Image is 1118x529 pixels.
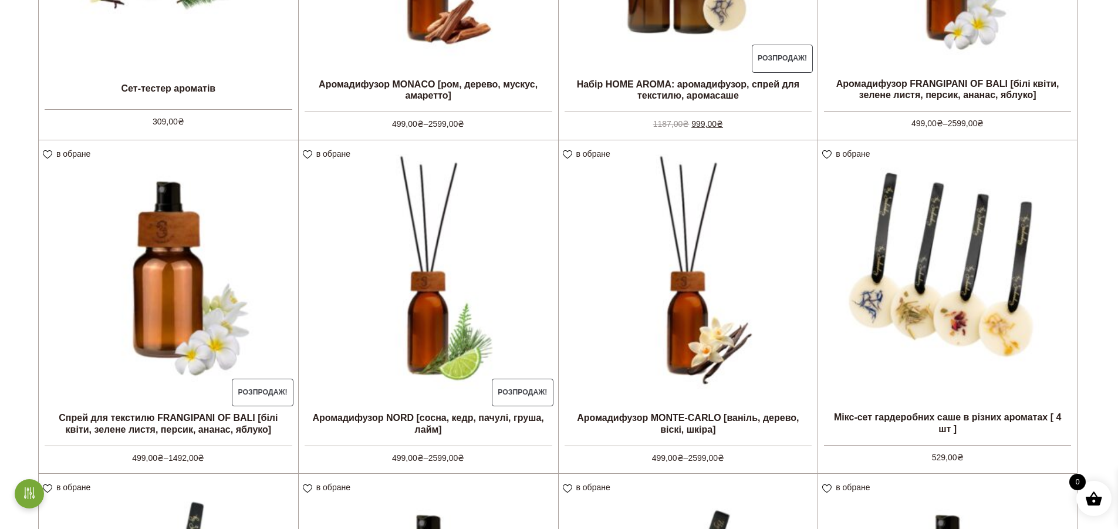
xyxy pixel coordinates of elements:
h2: Спрей для текстилю FRANGIPANI OF BALI [білі квіти, зелене листя, персик, ананас, яблуко] [39,407,298,439]
span: – [305,112,552,130]
bdi: 499,00 [132,453,164,463]
bdi: 499,00 [911,119,943,128]
span: в обране [576,149,610,159]
img: unfavourite.svg [43,484,52,493]
bdi: 529,00 [932,453,964,462]
bdi: 499,00 [392,119,424,129]
a: в обране [822,483,874,492]
bdi: 499,00 [652,453,684,463]
span: ₴ [417,119,424,129]
a: в обране [43,483,94,492]
img: unfavourite.svg [822,484,832,493]
span: ₴ [458,453,464,463]
span: в обране [56,149,90,159]
span: – [565,446,812,464]
bdi: 2599,00 [428,453,465,463]
a: в обране [43,149,94,159]
bdi: 1187,00 [653,119,690,129]
span: ₴ [417,453,424,463]
span: в обране [316,149,350,159]
a: в обране [303,483,354,492]
span: ₴ [717,119,723,129]
h2: Аромадифузор MONTE-CARLO [ваніль, дерево, віскі, шкіра] [559,407,818,439]
span: ₴ [937,119,943,128]
a: Розпродаж! Аромадифузор NORD [сосна, кедр, пачулі, груша, лайм] 499,00₴–2599,00₴ [299,140,558,462]
span: Розпродаж! [492,379,553,407]
img: unfavourite.svg [43,150,52,159]
span: ₴ [198,453,204,463]
bdi: 2599,00 [948,119,984,128]
a: в обране [822,149,874,159]
a: Розпродаж! Спрей для текстилю FRANGIPANI OF BALI [білі квіти, зелене листя, персик, ананас, яблук... [39,140,298,462]
span: в обране [836,483,870,492]
a: Аромадифузор MONTE-CARLO [ваніль, дерево, віскі, шкіра] 499,00₴–2599,00₴ [559,140,818,462]
img: unfavourite.svg [822,150,832,159]
bdi: 1492,00 [168,453,205,463]
img: unfavourite.svg [563,484,572,493]
img: unfavourite.svg [303,150,312,159]
span: ₴ [178,117,184,126]
span: в обране [316,483,350,492]
span: в обране [576,483,610,492]
bdi: 499,00 [392,453,424,463]
span: ₴ [977,119,984,128]
span: ₴ [157,453,164,463]
span: – [45,446,292,464]
h2: Аромадифузор NORD [сосна, кедр, пачулі, груша, лайм] [299,407,558,439]
span: 0 [1069,474,1086,490]
span: – [824,111,1071,130]
img: unfavourite.svg [303,484,312,493]
span: ₴ [718,453,724,463]
h2: Аромадифузор FRANGIPANI OF BALI [білі квіти, зелене листя, персик, ананас, яблуко] [818,73,1077,105]
a: в обране [563,149,614,159]
bdi: 2599,00 [688,453,724,463]
h2: Набір HOME AROMA: аромадифузор, спрей для текстилю, аромасаше [559,74,818,106]
h2: Мікс-сет гардеробних саше в різних ароматах [ 4 шт ] [818,407,1077,439]
span: Розпродаж! [752,45,813,73]
bdi: 999,00 [691,119,723,129]
h2: Аромадифузор MONACO [ром, дерево, мускус, амаретто] [299,74,558,106]
span: ₴ [683,119,689,129]
span: ₴ [458,119,464,129]
span: в обране [56,483,90,492]
a: в обране [563,483,614,492]
a: в обране [303,149,354,159]
a: Мікс-сет гардеробних саше в різних ароматах [ 4 шт ] 529,00₴ [818,140,1077,461]
h2: Сет-тестер ароматів [39,74,298,103]
img: unfavourite.svg [563,150,572,159]
bdi: 309,00 [153,117,184,126]
span: Розпродаж! [232,379,293,407]
span: ₴ [957,453,964,462]
span: в обране [836,149,870,159]
span: ₴ [677,453,684,463]
span: – [305,446,552,464]
bdi: 2599,00 [428,119,465,129]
